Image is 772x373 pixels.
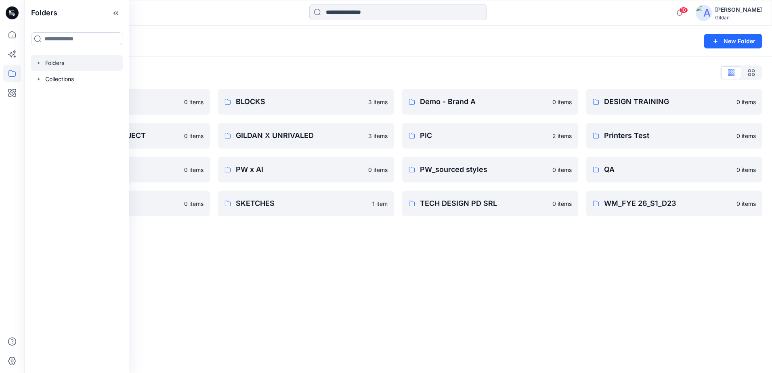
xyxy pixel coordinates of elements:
[736,132,756,140] p: 0 items
[236,164,363,175] p: PW x AI
[236,96,363,107] p: BLOCKS
[604,198,732,209] p: WM_FYE 26_S1_D23
[420,130,548,141] p: PIC
[184,132,203,140] p: 0 items
[696,5,712,21] img: avatar
[218,89,394,115] a: BLOCKS3 items
[715,5,762,15] div: [PERSON_NAME]
[218,191,394,216] a: SKETCHES1 item
[368,98,388,106] p: 3 items
[420,164,548,175] p: PW_sourced styles
[218,123,394,149] a: GILDAN X UNRIVALED3 items
[586,191,762,216] a: WM_FYE 26_S1_D230 items
[402,191,578,216] a: TECH DESIGN PD SRL0 items
[402,157,578,182] a: PW_sourced styles0 items
[552,199,572,208] p: 0 items
[552,98,572,106] p: 0 items
[736,166,756,174] p: 0 items
[402,89,578,115] a: Demo - Brand A0 items
[184,166,203,174] p: 0 items
[586,123,762,149] a: Printers Test0 items
[218,157,394,182] a: PW x AI0 items
[236,198,367,209] p: SKETCHES
[420,96,548,107] p: Demo - Brand A
[552,132,572,140] p: 2 items
[604,164,732,175] p: QA
[372,199,388,208] p: 1 item
[736,98,756,106] p: 0 items
[679,7,688,13] span: 10
[236,130,363,141] p: GILDAN X UNRIVALED
[715,15,762,21] div: Gildan
[184,98,203,106] p: 0 items
[368,166,388,174] p: 0 items
[586,157,762,182] a: QA0 items
[184,199,203,208] p: 0 items
[402,123,578,149] a: PIC2 items
[604,130,732,141] p: Printers Test
[420,198,548,209] p: TECH DESIGN PD SRL
[736,199,756,208] p: 0 items
[604,96,732,107] p: DESIGN TRAINING
[704,34,762,48] button: New Folder
[368,132,388,140] p: 3 items
[552,166,572,174] p: 0 items
[586,89,762,115] a: DESIGN TRAINING0 items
